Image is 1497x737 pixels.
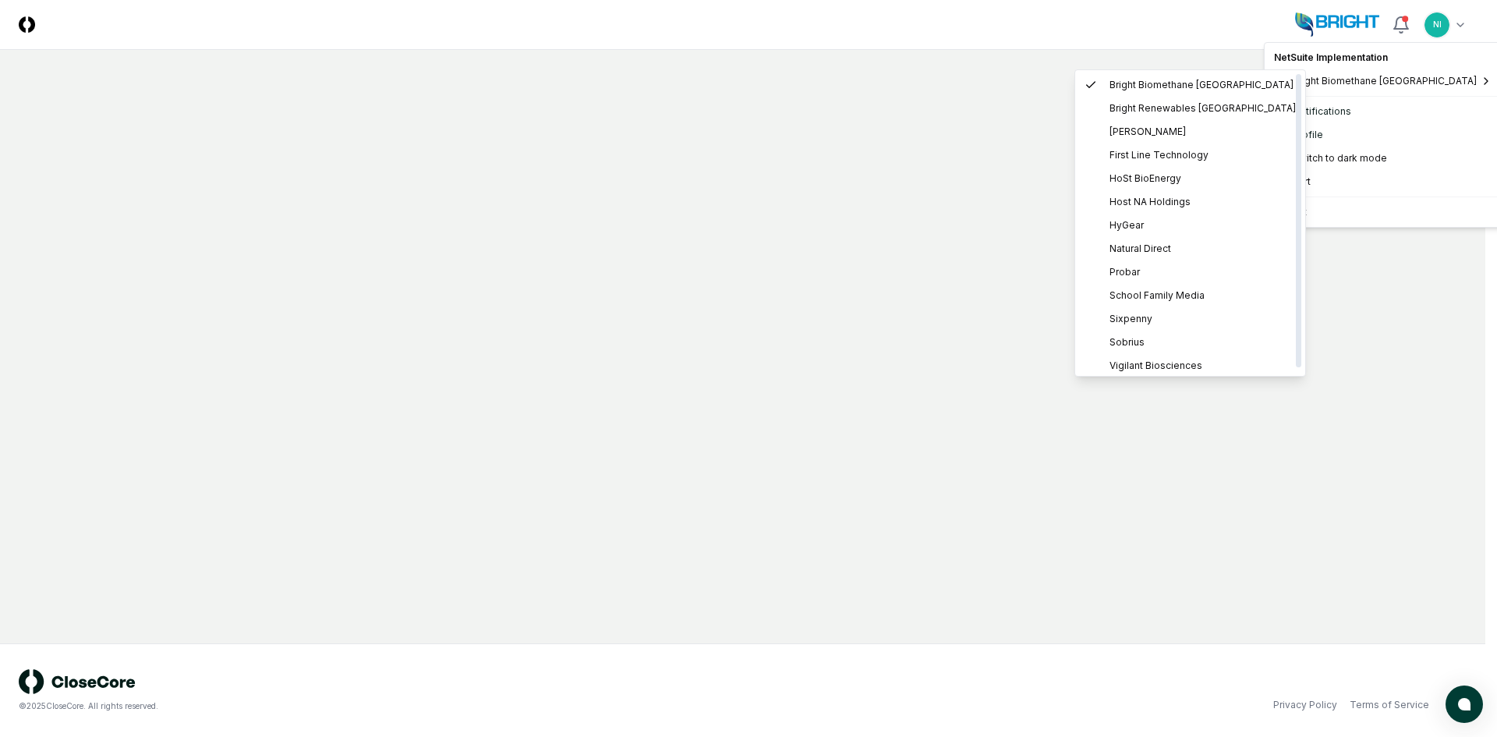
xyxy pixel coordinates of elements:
img: Bright Biomethane North America logo [1295,12,1379,37]
span: Bright Biomethane [GEOGRAPHIC_DATA] [1293,74,1477,88]
span: HyGear [1109,218,1144,232]
button: atlas-launcher [1446,686,1483,723]
a: Terms of Service [1350,698,1429,712]
span: Bright Renewables [GEOGRAPHIC_DATA] [1109,101,1296,115]
span: Vigilant Biosciences [1109,359,1202,373]
span: Sixpenny [1109,312,1152,326]
span: Natural Direct [1109,242,1171,256]
span: HoSt BioEnergy [1109,172,1181,186]
span: School Family Media [1109,289,1205,303]
span: [PERSON_NAME] [1109,125,1186,139]
a: Privacy Policy [1273,698,1337,712]
span: NI [1433,19,1442,30]
img: logo [19,669,136,694]
div: © 2025 CloseCore. All rights reserved. [19,700,743,712]
span: First Line Technology [1109,148,1209,162]
span: Probar [1109,265,1140,279]
span: Bright Biomethane [GEOGRAPHIC_DATA] [1109,78,1294,92]
span: Host NA Holdings [1109,195,1191,209]
span: Sobrius [1109,335,1145,349]
img: Logo [19,16,35,33]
